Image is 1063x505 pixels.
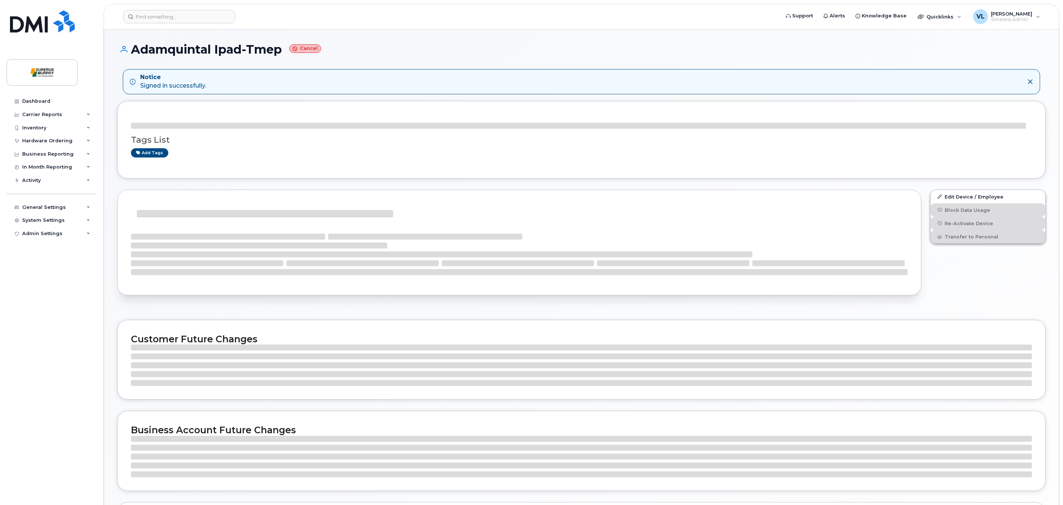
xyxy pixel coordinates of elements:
button: Re-Activate Device [931,217,1045,230]
div: Signed in successfully. [140,73,206,90]
small: Cancel [289,44,321,53]
h2: Business Account Future Changes [131,424,1032,435]
span: Re-Activate Device [945,220,993,226]
h2: Customer Future Changes [131,333,1032,345]
button: Transfer to Personal [931,230,1045,243]
button: Block Data Usage [931,203,1045,217]
a: Add tags [131,148,168,157]
h3: Tags List [131,135,1032,145]
a: Edit Device / Employee [931,190,1045,203]
strong: Notice [140,73,206,82]
h1: Adamquintal Ipad-Tmep [117,43,1046,56]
